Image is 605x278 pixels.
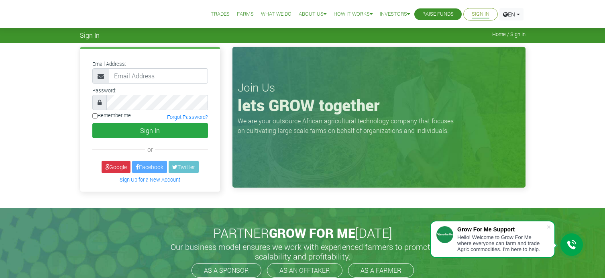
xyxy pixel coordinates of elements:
[457,234,546,252] div: Hello! Welcome to Grow For Me where everyone can farm and trade Agric commodities. I'm here to help.
[238,96,520,115] h1: lets GROW together
[92,87,116,94] label: Password:
[334,10,373,18] a: How it Works
[120,176,180,183] a: Sign Up for a New Account
[92,123,208,138] button: Sign In
[238,116,458,135] p: We are your outsource African agricultural technology company that focuses on cultivating large s...
[267,263,342,278] a: AS AN OFFTAKER
[499,8,524,20] a: EN
[211,10,230,18] a: Trades
[92,60,126,68] label: Email Address:
[492,31,526,37] span: Home / Sign In
[269,224,355,241] span: GROW FOR ME
[102,161,130,173] a: Google
[92,145,208,154] div: or
[109,68,208,84] input: Email Address
[191,263,261,278] a: AS A SPONSOR
[237,10,254,18] a: Farms
[348,263,414,278] a: AS A FARMER
[261,10,291,18] a: What We Do
[162,242,443,261] h5: Our business model ensures we work with experienced farmers to promote scalability and profitabil...
[238,81,520,94] h3: Join Us
[92,113,98,119] input: Remember me
[472,10,489,18] a: Sign In
[457,226,546,233] div: Grow For Me Support
[380,10,410,18] a: Investors
[92,112,131,119] label: Remember me
[299,10,326,18] a: About Us
[422,10,454,18] a: Raise Funds
[167,114,208,120] a: Forgot Password?
[83,225,522,241] h2: PARTNER [DATE]
[80,31,100,39] span: Sign In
